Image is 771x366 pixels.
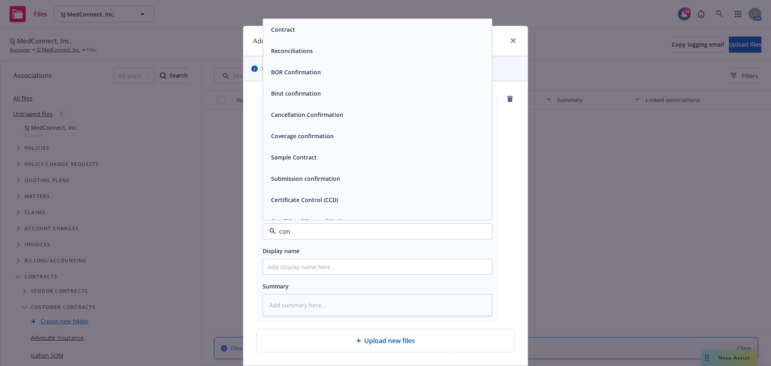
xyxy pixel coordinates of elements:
span: Display name [263,247,300,255]
button: Coverage confirmation [271,132,334,140]
button: Certificate Control (CCD) [271,196,338,204]
a: remove [505,94,515,104]
button: Bind confirmation [271,89,321,98]
div: Upload new files [256,329,515,352]
button: Sample Contract [271,153,317,162]
button: Conditional Renewal Notice [271,217,347,225]
button: Contract [271,25,295,34]
input: Filter by keyword [276,227,476,236]
button: Submission confirmation [271,174,340,183]
a: close [508,36,518,45]
h1: Add files [253,36,280,46]
button: Reconciliations [271,47,313,55]
span: The uploaded files will be associated with [261,64,454,73]
input: Add display name here... [263,259,492,274]
button: BOR Confirmation [271,68,321,76]
span: Upload new files [364,336,415,346]
button: Cancellation Confirmation [271,110,343,119]
span: Summary [263,282,289,290]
